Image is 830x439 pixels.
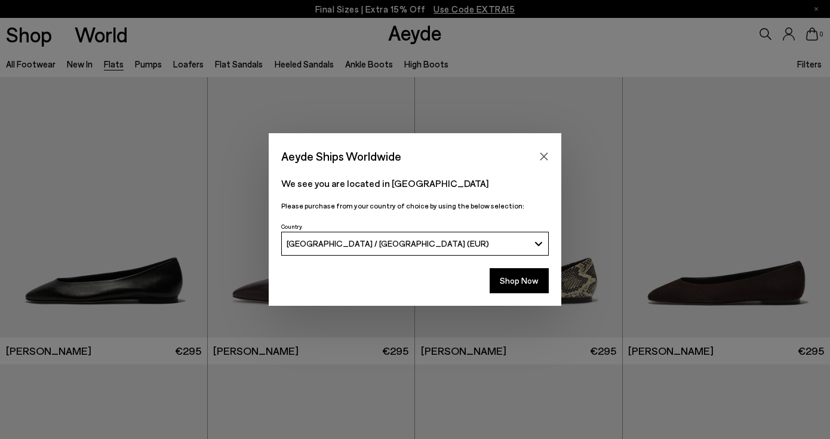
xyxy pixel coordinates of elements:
button: Close [535,148,553,165]
button: Shop Now [490,268,549,293]
p: We see you are located in [GEOGRAPHIC_DATA] [281,176,549,191]
p: Please purchase from your country of choice by using the below selection: [281,200,549,211]
span: Aeyde Ships Worldwide [281,146,401,167]
span: [GEOGRAPHIC_DATA] / [GEOGRAPHIC_DATA] (EUR) [287,238,489,248]
span: Country [281,223,302,230]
